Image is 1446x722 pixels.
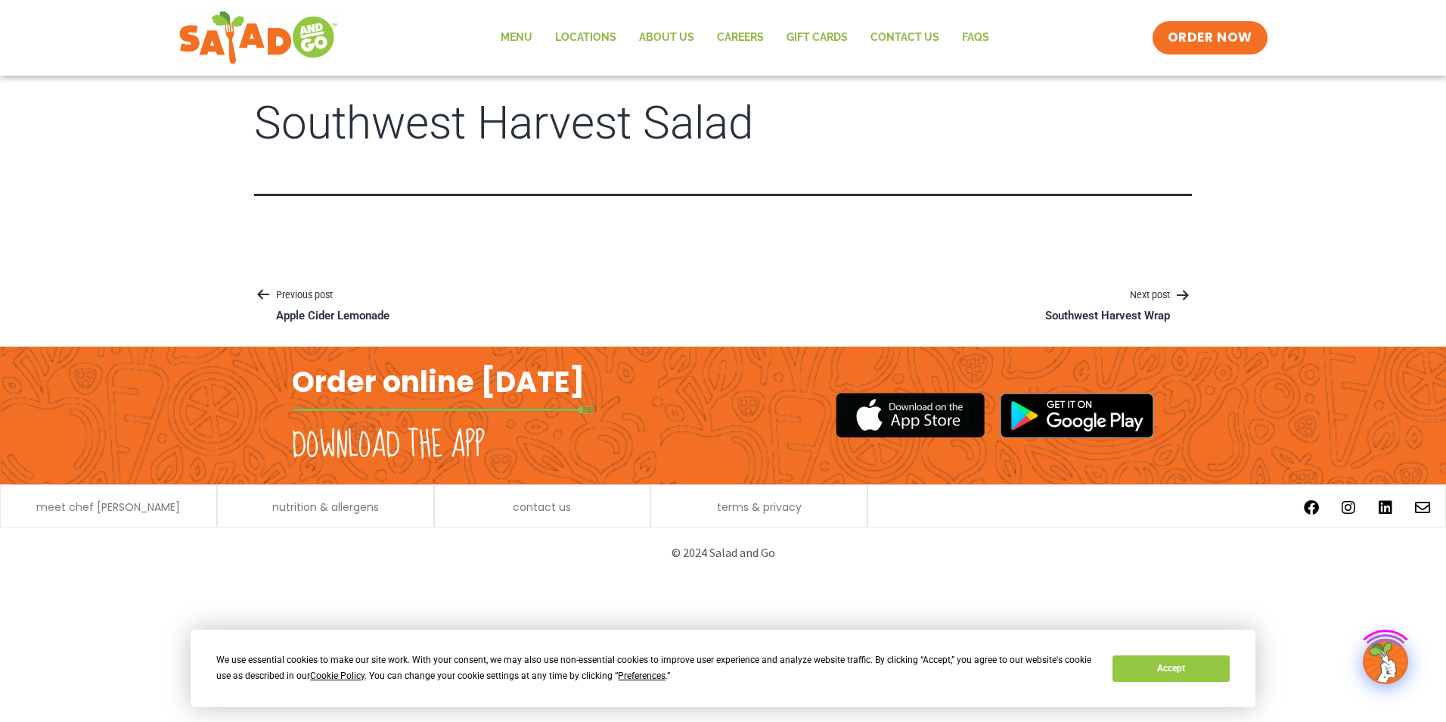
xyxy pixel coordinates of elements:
a: Careers [706,20,775,55]
a: Locations [544,20,628,55]
nav: Menu [489,20,1001,55]
a: GIFT CARDS [775,20,859,55]
h2: Download the app [292,425,485,467]
img: new-SAG-logo-768×292 [178,8,338,68]
a: FAQs [951,20,1001,55]
img: fork [292,406,594,414]
a: Next postSouthwest Harvest Wrap [1023,287,1192,324]
div: We use essential cookies to make our site work. With your consent, we may also use non-essential ... [216,652,1094,684]
span: Cookie Policy [310,671,365,681]
p: © 2024 Salad and Go [299,543,1147,563]
a: contact us [513,502,571,512]
div: Cookie Consent Prompt [191,630,1255,707]
img: google_play [1000,393,1154,438]
a: Previous postApple Cider Lemonade [254,287,411,324]
p: Southwest Harvest Wrap [1045,309,1170,324]
span: ORDER NOW [1168,29,1252,47]
a: ORDER NOW [1153,21,1268,54]
p: Apple Cider Lemonade [276,309,389,324]
a: Menu [489,20,544,55]
p: Next post [1023,287,1192,305]
nav: Posts [254,287,1192,324]
span: Preferences [618,671,666,681]
a: About Us [628,20,706,55]
img: appstore [836,391,985,440]
a: terms & privacy [717,502,802,512]
a: nutrition & allergens [272,502,379,512]
a: meet chef [PERSON_NAME] [36,502,180,512]
h1: Southwest Harvest Salad [254,98,1192,148]
button: Accept [1112,655,1229,682]
h2: Order online [DATE] [292,363,585,400]
a: Contact Us [859,20,951,55]
p: Previous post [254,287,411,305]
